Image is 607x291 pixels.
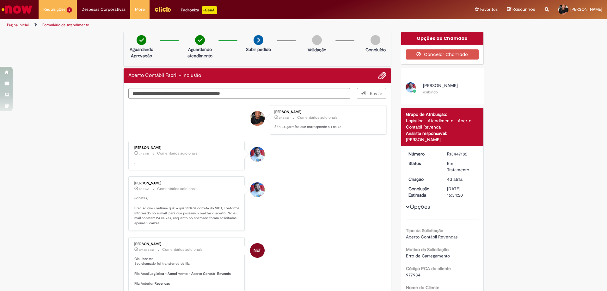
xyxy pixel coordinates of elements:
[406,136,479,143] div: [PERSON_NAME]
[447,151,476,157] div: R13447182
[406,247,449,252] b: Motivo da Solicitação
[447,186,476,198] div: [DATE] 16:34:20
[447,160,476,173] div: Em Tratamento
[250,147,265,161] div: undefined Online
[406,117,479,130] div: Logística - Atendimento - Acerto Contábil Revenda
[134,181,240,185] div: [PERSON_NAME]
[279,116,289,120] span: 2h atrás
[154,4,171,14] img: click_logo_yellow_360x200.png
[155,281,170,286] b: Revendas
[202,6,217,14] p: +GenAi
[139,152,149,155] span: 3h atrás
[139,248,154,252] time: 28/08/2025 11:09:16
[7,22,29,28] a: Página inicial
[128,73,201,79] h2: Acerto Contábil Fabril - Inclusão Histórico de tíquete
[447,176,463,182] time: 26/08/2025 09:57:24
[141,256,153,261] b: Jonatas
[423,90,438,95] small: exibindo
[406,253,450,259] span: Erro de Carregamento
[423,83,458,88] span: [PERSON_NAME]
[139,152,149,155] time: 29/08/2025 12:41:47
[67,7,72,13] span: 3
[570,7,602,12] span: [PERSON_NAME]
[480,6,498,13] span: Favoritos
[254,243,261,258] span: NET
[139,248,154,252] span: um dia atrás
[254,35,263,45] img: arrow-next.png
[312,35,322,45] img: img-circle-grey.png
[250,111,265,126] div: Jonatas Pinheiro De Amorim
[406,49,479,60] button: Cancelar Chamado
[404,160,443,167] dt: Status
[181,6,217,14] div: Padroniza
[401,32,484,45] div: Opções do Chamado
[250,243,265,258] div: NATALIA EVELIN TURIBIO
[134,256,240,286] p: Olá, , Seu chamado foi transferido de fila. Fila Atual: Fila Anterior:
[246,46,271,53] p: Subir pedido
[162,247,203,252] small: Comentários adicionais
[406,130,479,136] div: Analista responsável:
[42,22,89,28] a: Formulário de Atendimento
[406,228,443,233] b: Tipo da Solicitação
[135,6,145,13] span: More
[126,46,157,59] p: Aguardando Aprovação
[406,234,457,240] span: Acerto Contábil Revendas
[185,46,215,59] p: Aguardando atendimento
[137,35,146,45] img: check-circle-green.png
[406,272,420,278] span: 977934
[308,47,326,53] p: Validação
[406,285,439,290] b: Nome do Cliente
[139,187,149,191] time: 29/08/2025 12:41:41
[43,6,65,13] span: Requisições
[404,186,443,198] dt: Conclusão Estimada
[507,7,535,13] a: Rascunhos
[447,176,463,182] span: 4d atrás
[274,110,380,114] div: [PERSON_NAME]
[139,187,149,191] span: 3h atrás
[297,115,338,120] small: Comentários adicionais
[447,176,476,182] div: 26/08/2025 09:57:24
[157,186,198,192] small: Comentários adicionais
[1,3,33,16] img: ServiceNow
[250,182,265,197] div: undefined Online
[274,124,380,130] p: São 24 garrafas que corresponde a 1 caixa
[128,88,350,99] textarea: Digite sua mensagem aqui...
[406,266,451,271] b: Código PCA do cliente
[5,19,400,31] ul: Trilhas de página
[134,160,240,165] p: .
[150,271,231,276] b: Logística - Atendimento - Acerto Contábil Revenda
[157,151,198,156] small: Comentários adicionais
[134,242,240,246] div: [PERSON_NAME]
[82,6,126,13] span: Despesas Corporativas
[134,146,240,150] div: [PERSON_NAME]
[404,176,443,182] dt: Criação
[279,116,289,120] time: 29/08/2025 13:36:49
[195,35,205,45] img: check-circle-green.png
[404,151,443,157] dt: Número
[378,72,386,80] button: Adicionar anexos
[406,111,479,117] div: Grupo de Atribuição:
[365,47,386,53] p: Concluído
[371,35,380,45] img: img-circle-grey.png
[134,196,240,225] p: Jonatas, Preciso que confirme qual a quantidade correta do SKU, conforme informado no e-mail, par...
[512,6,535,12] span: Rascunhos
